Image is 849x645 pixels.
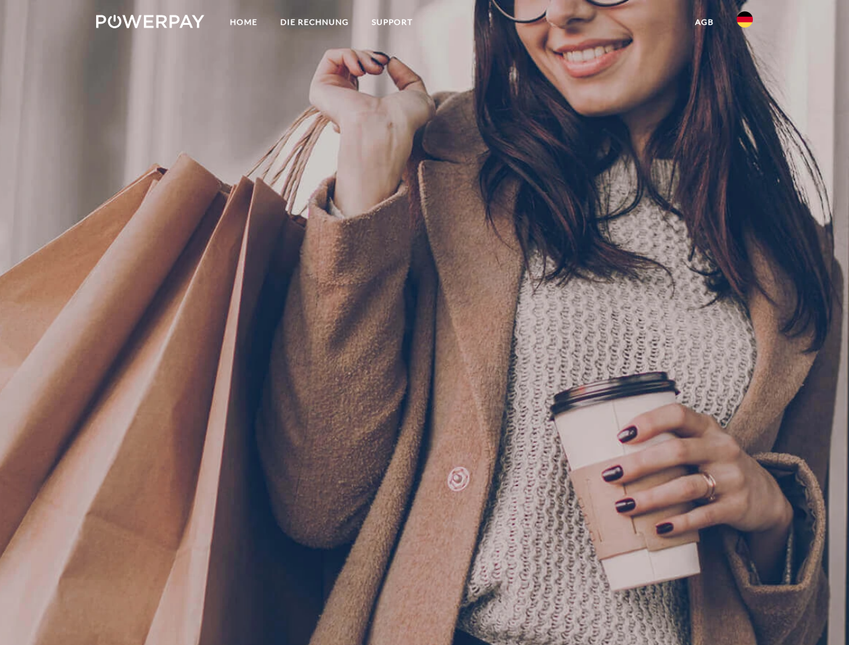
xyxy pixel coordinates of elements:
[360,10,424,34] a: SUPPORT
[96,15,204,28] img: logo-powerpay-white.svg
[269,10,360,34] a: DIE RECHNUNG
[684,10,725,34] a: agb
[737,11,753,28] img: de
[218,10,269,34] a: Home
